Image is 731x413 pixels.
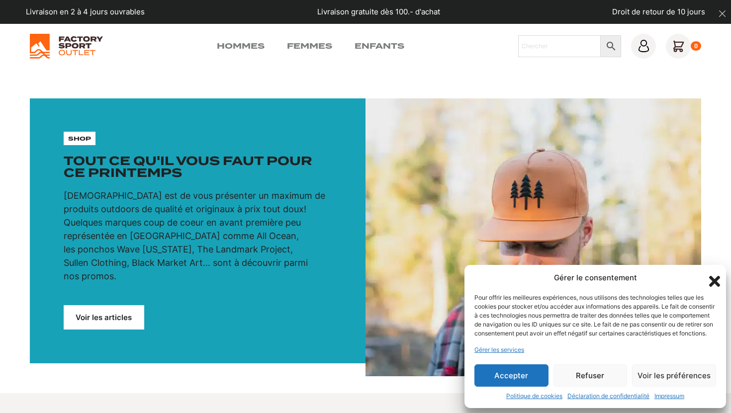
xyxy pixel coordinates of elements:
a: Femmes [287,40,332,52]
button: Refuser [553,364,628,387]
a: Hommes [217,40,265,52]
button: Accepter [474,364,548,387]
a: Gérer les services [474,345,524,354]
p: Livraison gratuite dès 100.- d'achat [317,6,440,18]
p: Livraison en 2 à 4 jours ouvrables [26,6,145,18]
div: 0 [691,41,701,51]
div: Gérer le consentement [554,272,637,284]
a: Impressum [654,392,684,401]
h1: Tout ce qu'il vous faut pour ce printemps [64,155,332,179]
div: Pour offrir les meilleures expériences, nous utilisons des technologies telles que les cookies po... [474,293,715,338]
img: Factory Sport Outlet [30,34,103,59]
button: dismiss [714,5,731,22]
p: [DEMOGRAPHIC_DATA] est de vous présenter un maximum de produits outdoors de qualité et originaux ... [64,189,332,283]
p: Droit de retour de 10 jours [612,6,705,18]
a: Politique de cookies [506,392,562,401]
a: Déclaration de confidentialité [567,392,649,401]
p: shop [68,134,91,143]
button: Voir les préférences [632,364,716,387]
input: Chercher [518,35,601,57]
a: Enfants [355,40,404,52]
div: Fermer la boîte de dialogue [706,273,716,283]
a: Voir les articles [64,305,144,330]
